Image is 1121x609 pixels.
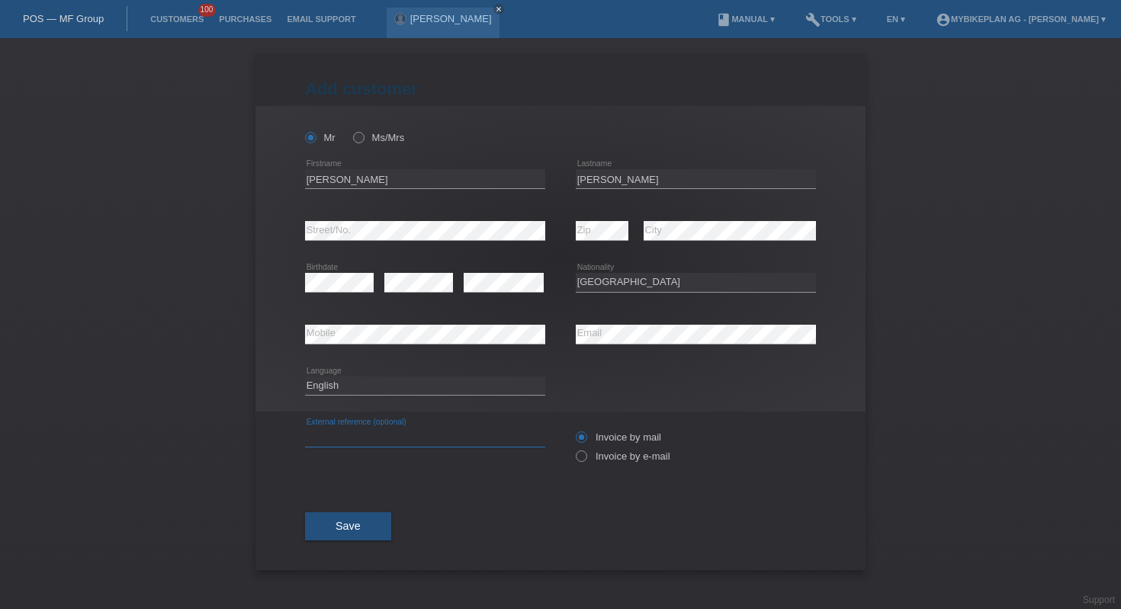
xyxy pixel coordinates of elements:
i: build [805,12,821,27]
span: Save [336,520,361,532]
a: Email Support [279,14,363,24]
a: [PERSON_NAME] [410,13,492,24]
label: Invoice by mail [576,431,661,443]
input: Ms/Mrs [353,132,363,142]
a: account_circleMybikeplan AG - [PERSON_NAME] ▾ [928,14,1113,24]
a: EN ▾ [879,14,913,24]
a: Purchases [211,14,279,24]
i: book [716,12,731,27]
label: Mr [305,132,336,143]
i: account_circle [936,12,951,27]
a: Support [1083,595,1115,605]
input: Invoice by mail [576,431,586,450]
a: buildTools ▾ [798,14,864,24]
a: Customers [143,14,211,24]
h1: Add customer [305,79,816,98]
i: close [495,5,503,13]
input: Mr [305,132,315,142]
a: POS — MF Group [23,13,104,24]
a: bookManual ▾ [708,14,782,24]
label: Invoice by e-mail [576,450,670,462]
span: 100 [198,4,217,17]
input: Invoice by e-mail [576,450,586,470]
a: close [493,4,504,14]
label: Ms/Mrs [353,132,404,143]
button: Save [305,512,391,541]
